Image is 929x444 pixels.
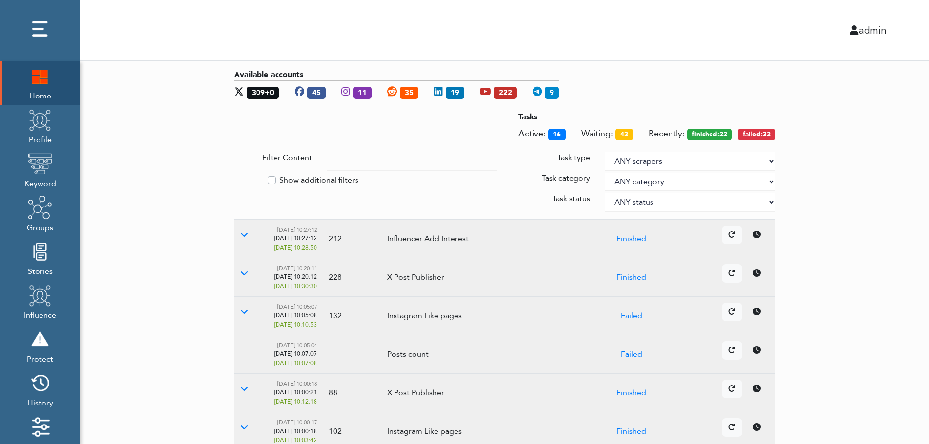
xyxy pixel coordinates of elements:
span: Tasks failed in last 30 minutes [738,129,775,140]
span: 212 [329,233,342,244]
span: 88 [329,387,337,398]
span: History [27,395,53,409]
a: Finished [616,426,646,437]
img: stories.png [28,239,52,264]
div: Reddit [379,81,426,103]
span: 132 [329,310,342,321]
div: created at, 08/21/2025, 10:05:04 [274,341,317,349]
div: Tasks [518,111,775,123]
span: 35 [400,87,418,99]
div: created at, 08/21/2025, 10:00:17 [274,418,317,426]
img: home.png [28,64,52,88]
span: Stories [28,264,53,277]
div: created at, 08/21/2025, 10:00:18 [274,380,317,388]
span: Groups [27,220,53,233]
div: created at, 08/21/2025, 10:20:11 [274,264,317,272]
td: Influencer Add Interest [381,220,554,258]
span: Tasks finished in last 30 minutes [687,129,732,140]
div: finished at, 08/21/2025, 10:07:08 [274,359,317,367]
div: finished at, 08/21/2025, 10:10:53 [274,320,317,329]
div: Facebook [287,81,334,103]
span: 16 [548,129,566,140]
td: X Post Publisher [381,258,554,297]
span: 309+0 [247,87,279,99]
a: Finished [616,272,646,283]
img: dots.png [28,17,52,41]
label: Task category [542,173,590,184]
div: started at, 08/21/2025, 10:00:21 [274,388,317,397]
span: --------- [329,349,351,360]
span: Protect [27,351,53,365]
img: keyword.png [28,152,52,176]
div: started at, 08/21/2025, 10:20:12 [274,272,317,281]
img: profile.png [28,108,52,132]
span: Profile [28,132,52,146]
label: Task status [553,193,590,205]
div: finished at, 08/21/2025, 10:30:30 [274,282,317,290]
td: X Post Publisher [381,374,554,412]
span: Tasks executing now [518,128,546,140]
span: Influence [24,308,56,321]
span: Keyword [24,176,56,190]
div: admin [484,23,894,38]
span: 222 [494,87,517,99]
span: 228 [329,272,342,283]
td: Instagram Like pages [381,297,554,335]
span: 102 [329,426,342,437]
div: started at, 08/21/2025, 10:07:07 [274,349,317,358]
div: Telegram [525,81,559,103]
img: profile.png [28,283,52,308]
div: Linkedin [426,81,472,103]
label: Show additional filters [279,174,358,186]
a: Finished [616,233,646,244]
img: groups.png [28,195,52,220]
span: 19 [446,87,464,99]
span: 43 [615,129,633,140]
img: history.png [28,371,52,395]
div: started at, 08/21/2025, 10:00:18 [274,427,317,436]
td: Posts count [381,335,554,374]
span: Home [28,88,52,102]
div: finished at, 08/21/2025, 10:12:18 [274,397,317,406]
span: Recently: [649,128,685,140]
span: 9 [545,87,559,99]
span: Tasks awaiting for execution [581,128,613,140]
div: started at, 08/21/2025, 10:27:12 [274,234,317,243]
a: Finished [616,387,646,398]
img: risk.png [28,327,52,351]
div: created at, 08/21/2025, 10:27:12 [274,226,317,234]
span: 11 [353,87,372,99]
div: Youtube [472,81,525,103]
img: settings.png [28,415,52,439]
div: Available accounts [234,69,559,81]
div: Instagram [334,81,379,103]
label: Filter Content [262,152,312,164]
a: Failed [621,349,642,360]
div: created at, 08/21/2025, 10:05:07 [274,303,317,311]
label: Task type [557,152,590,164]
div: started at, 08/21/2025, 10:05:08 [274,311,317,320]
div: finished at, 08/21/2025, 10:28:50 [274,243,317,252]
span: 45 [307,87,326,99]
div: X (login/pass + api accounts) [234,81,287,103]
a: Failed [621,310,642,321]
